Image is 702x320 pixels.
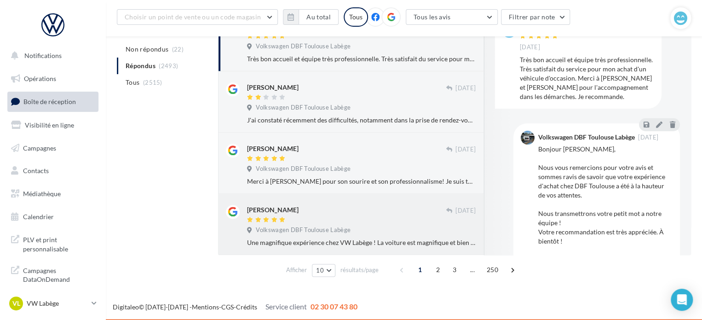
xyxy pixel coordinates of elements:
span: Campagnes [23,144,56,151]
span: Volkswagen DBF Toulouse Labège [256,165,351,173]
span: [DATE] [520,43,540,52]
button: 10 [312,264,335,277]
div: [PERSON_NAME] [247,144,299,153]
span: [DATE] [638,134,658,140]
div: Une magnifique expérience chez VW Labège ! La voiture est magnifique et bien préparée grâce à [GE... [247,238,476,247]
span: Non répondus [126,45,168,54]
span: [DATE] [455,84,476,93]
a: Campagnes [6,139,100,158]
a: Médiathèque [6,184,100,204]
button: Notifications [6,46,97,65]
a: Campagnes DataOnDemand [6,261,100,288]
a: CGS [221,303,234,311]
span: Volkswagen DBF Toulouse Labège [256,104,351,112]
span: Boîte de réception [23,98,76,105]
div: J'ai constaté récemment des difficultés, notamment dans la prise de rendez-vous garage, je suis v... [247,116,476,125]
span: Opérations [24,75,56,82]
span: Volkswagen DBF Toulouse Labège [256,226,351,234]
span: Médiathèque [23,190,61,198]
a: VL VW Labège [7,295,98,312]
span: © [DATE]-[DATE] - - - [113,303,357,311]
span: 02 30 07 43 80 [311,302,357,311]
a: Visibilité en ligne [6,116,100,135]
span: 1 [413,262,427,277]
div: Bonjour [PERSON_NAME], Nous vous remercions pour votre avis et sommes ravis de savoir que votre e... [538,145,673,264]
span: Calendrier [23,213,54,221]
button: Filtrer par note [501,9,570,25]
span: (2515) [143,79,162,86]
span: résultats/page [340,266,379,274]
button: Au total [299,9,339,25]
button: Au total [283,9,339,25]
span: 2 [431,262,445,277]
span: (22) [172,46,184,53]
a: Calendrier [6,207,100,227]
div: [PERSON_NAME] [247,83,299,92]
span: Tous les avis [414,13,451,21]
a: Contacts [6,161,100,180]
span: [DATE] [455,145,476,154]
span: 250 [483,262,502,277]
div: Open Intercom Messenger [671,289,693,311]
a: Crédits [236,303,257,311]
div: Très bon accueil et équipe très professionnelle. Très satisfait du service pour mon achat d'un vé... [520,55,654,101]
div: Merci à [PERSON_NAME] pour son sourire et son professionnalisme! Je suis toujours sereine quand e... [247,177,476,186]
span: Campagnes DataOnDemand [23,264,95,284]
div: Très bon accueil et équipe très professionnelle. Très satisfait du service pour mon achat d'un vé... [247,54,476,64]
span: [DATE] [455,207,476,215]
a: Mentions [192,303,219,311]
span: Visibilité en ligne [25,121,74,129]
button: Tous les avis [406,9,498,25]
a: Digitaleo [113,303,139,311]
a: PLV et print personnalisable [6,230,100,257]
a: Opérations [6,69,100,88]
p: VW Labège [27,299,88,308]
span: ... [465,262,480,277]
span: 10 [316,267,324,274]
span: Volkswagen DBF Toulouse Labège [256,42,351,51]
span: Tous [126,78,139,87]
button: Choisir un point de vente ou un code magasin [117,9,278,25]
div: Volkswagen DBF Toulouse Labège [538,134,635,140]
span: PLV et print personnalisable [23,233,95,253]
span: Notifications [24,52,62,59]
div: [PERSON_NAME] [247,205,299,215]
div: Tous [344,7,368,27]
span: VL [12,299,20,308]
span: Choisir un point de vente ou un code magasin [125,13,261,21]
span: Service client [265,302,307,311]
span: Afficher [286,266,307,274]
span: 3 [447,262,462,277]
a: Boîte de réception [6,92,100,111]
span: Contacts [23,167,49,175]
